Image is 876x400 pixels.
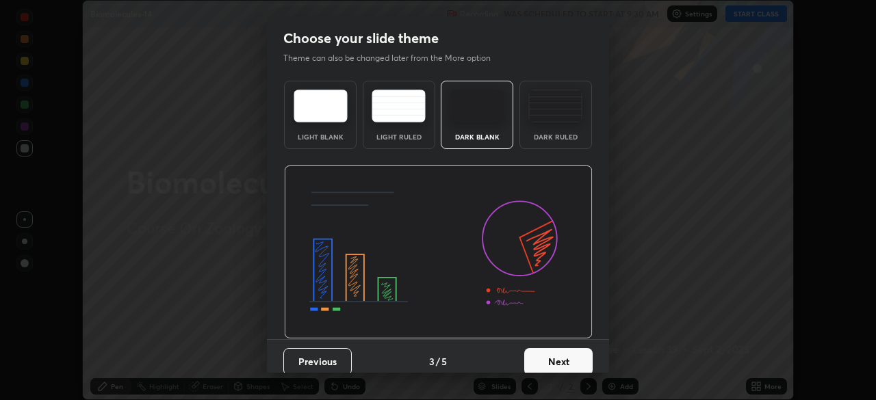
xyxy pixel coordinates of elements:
img: darkThemeBanner.d06ce4a2.svg [284,165,593,339]
div: Light Blank [293,133,348,140]
img: darkRuledTheme.de295e13.svg [528,90,582,122]
button: Previous [283,348,352,375]
button: Next [524,348,593,375]
h2: Choose your slide theme [283,29,439,47]
h4: 3 [429,354,435,369]
h4: 5 [441,354,447,369]
img: lightTheme.e5ed3b09.svg [294,90,348,122]
img: lightRuledTheme.5fabf969.svg [372,90,426,122]
p: Theme can also be changed later from the More option [283,52,505,64]
h4: / [436,354,440,369]
div: Dark Ruled [528,133,583,140]
img: darkTheme.f0cc69e5.svg [450,90,504,122]
div: Light Ruled [372,133,426,140]
div: Dark Blank [450,133,504,140]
